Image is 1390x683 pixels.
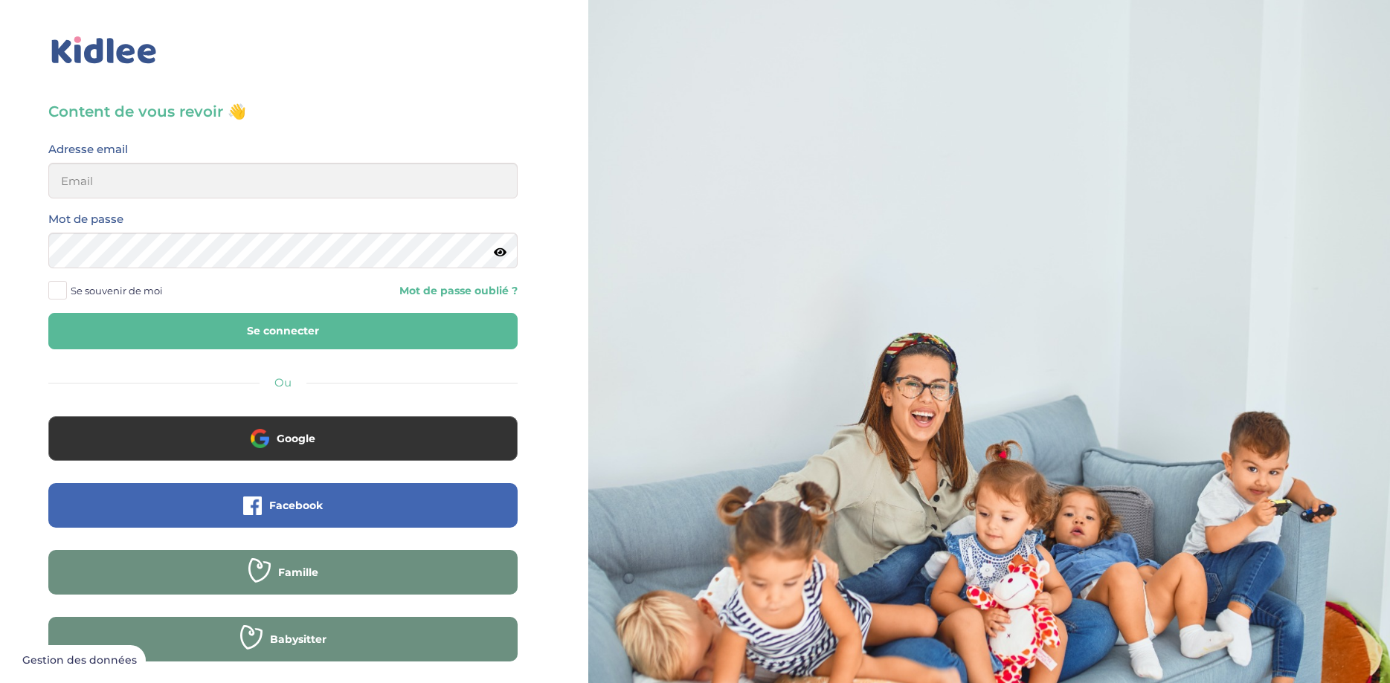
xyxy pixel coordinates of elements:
a: Famille [48,575,518,589]
span: Facebook [269,498,323,513]
span: Google [277,431,315,446]
label: Mot de passe [48,210,123,229]
span: Gestion des données [22,654,137,667]
button: Facebook [48,483,518,528]
span: Ou [274,375,292,389]
label: Adresse email [48,140,128,159]
span: Babysitter [270,632,326,647]
span: Se souvenir de moi [71,281,163,300]
button: Famille [48,550,518,595]
input: Email [48,163,518,198]
a: Babysitter [48,642,518,656]
h3: Content de vous revoir 👋 [48,101,518,122]
img: logo_kidlee_bleu [48,33,160,68]
span: Famille [278,565,318,580]
img: facebook.png [243,496,262,515]
img: google.png [251,429,269,447]
button: Se connecter [48,313,518,349]
a: Facebook [48,508,518,522]
button: Gestion des données [13,645,146,676]
button: Babysitter [48,617,518,661]
a: Mot de passe oublié ? [295,284,518,298]
button: Google [48,416,518,461]
a: Google [48,441,518,456]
